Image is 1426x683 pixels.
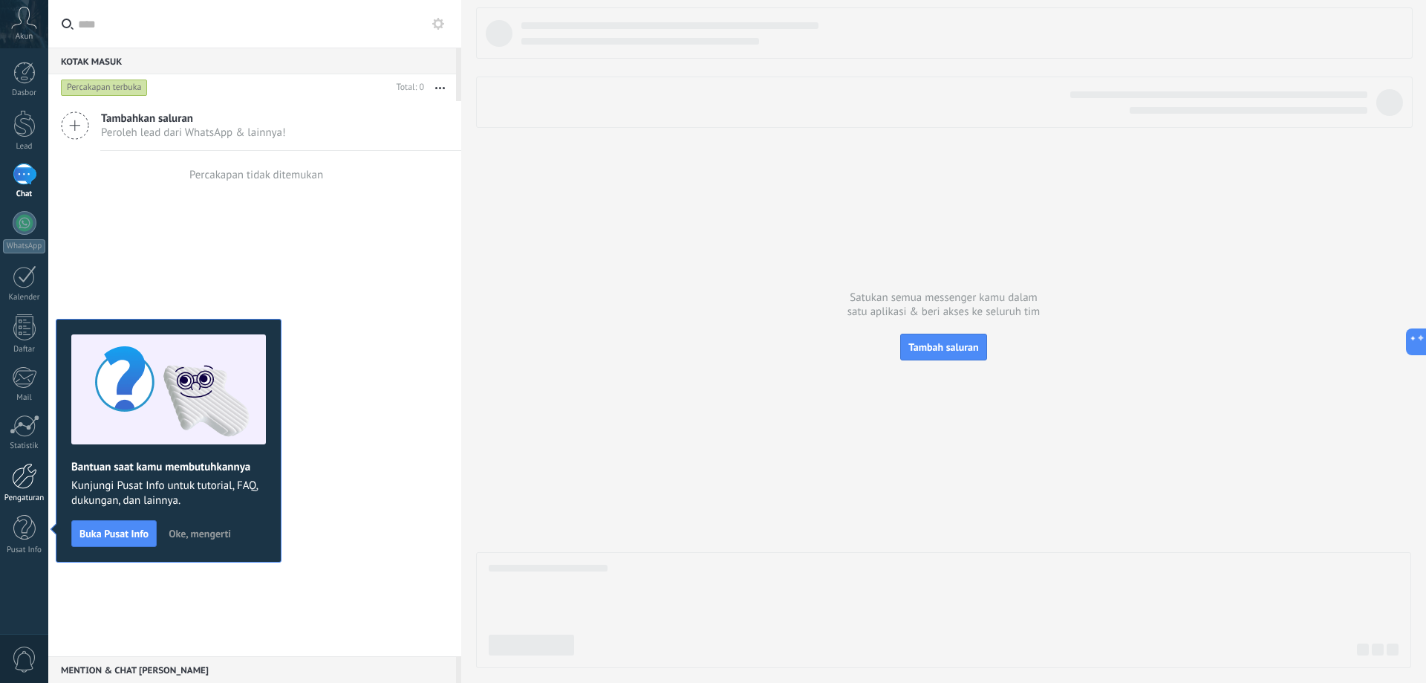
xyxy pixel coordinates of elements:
[3,190,46,199] div: Chat
[3,493,46,503] div: Pengaturan
[48,48,456,74] div: Kotak masuk
[3,293,46,302] div: Kalender
[71,460,266,474] h2: Bantuan saat kamu membutuhkannya
[71,520,157,547] button: Buka Pusat Info
[900,334,986,360] button: Tambah saluran
[16,32,33,42] span: Akun
[189,168,323,182] div: Percakapan tidak ditemukan
[101,126,286,140] span: Peroleh lead dari WhatsApp & lainnya!
[48,656,456,683] div: Mention & Chat [PERSON_NAME]
[908,340,978,354] span: Tambah saluran
[3,546,46,555] div: Pusat Info
[3,142,46,152] div: Lead
[3,88,46,98] div: Dasbor
[162,522,238,545] button: Oke, mengerti
[3,239,45,253] div: WhatsApp
[3,441,46,451] div: Statistik
[79,528,149,539] span: Buka Pusat Info
[391,80,424,95] div: Total: 0
[71,479,266,508] span: Kunjungi Pusat Info untuk tutorial, FAQ, dukungan, dan lainnya.
[101,111,286,126] span: Tambahkan saluran
[169,528,231,539] span: Oke, mengerti
[3,393,46,403] div: Mail
[61,79,148,97] div: Percakapan terbuka
[3,345,46,355] div: Daftar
